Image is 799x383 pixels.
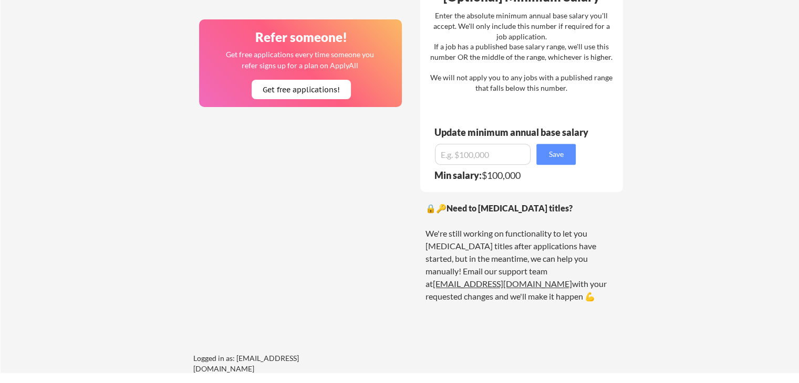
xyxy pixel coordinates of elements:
button: Get free applications! [252,80,351,99]
a: [EMAIL_ADDRESS][DOMAIN_NAME] [433,279,572,289]
div: Get free applications every time someone you refer signs up for a plan on ApplyAll [225,49,375,71]
input: E.g. $100,000 [435,144,531,165]
div: Enter the absolute minimum annual base salary you'll accept. We'll only include this number if re... [430,10,613,93]
div: Logged in as: [EMAIL_ADDRESS][DOMAIN_NAME] [193,353,351,374]
div: Update minimum annual base salary [434,127,592,137]
strong: Min salary: [434,169,482,181]
div: 🔒🔑 We're still working on functionality to let you [MEDICAL_DATA] titles after applications have ... [426,202,618,303]
button: Save [536,144,576,165]
div: Refer someone! [203,31,399,44]
strong: Need to [MEDICAL_DATA] titles? [447,203,573,213]
div: $100,000 [434,171,583,180]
